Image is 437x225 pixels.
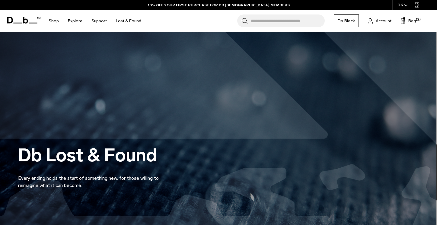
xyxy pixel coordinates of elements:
p: Every ending holds the start of something new, for those willing to reimagine what it can become. [18,167,163,189]
span: Bag [408,18,416,24]
nav: Main Navigation [44,10,146,32]
a: Support [91,10,107,32]
a: Db Black [334,14,359,27]
span: (2) [416,17,421,22]
button: Bag (2) [400,17,416,24]
a: 10% OFF YOUR FIRST PURCHASE FOR DB [DEMOGRAPHIC_DATA] MEMBERS [148,2,290,8]
a: Explore [68,10,82,32]
a: Account [368,17,391,24]
h2: Db Lost & Found [18,146,163,164]
span: Account [376,18,391,24]
a: Lost & Found [116,10,141,32]
a: Shop [49,10,59,32]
